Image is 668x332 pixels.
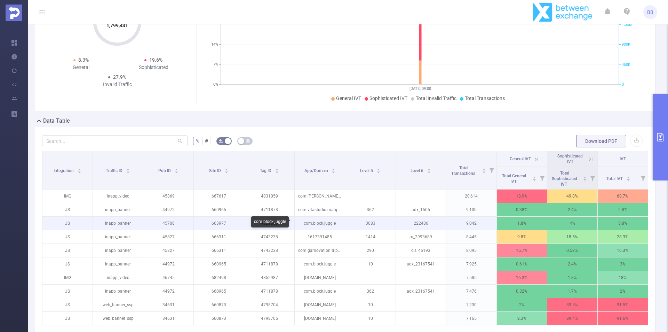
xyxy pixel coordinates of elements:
[295,190,345,203] p: com.[PERSON_NAME].vastushastraintelugu
[275,168,279,172] div: Sort
[369,95,407,101] span: Sophisticated IVT
[487,151,496,189] i: Filter menu
[497,312,547,325] p: 2.3%
[143,271,193,284] p: 46745
[42,190,93,203] p: IMG
[213,62,218,67] tspan: 7%
[345,217,395,230] p: 3083
[411,168,424,173] span: Level 6
[336,95,361,101] span: General IVT
[583,176,587,178] i: icon: caret-up
[225,168,229,170] i: icon: caret-up
[275,168,279,170] i: icon: caret-up
[175,168,178,170] i: icon: caret-up
[209,168,222,173] span: Site ID
[194,244,244,257] p: 666311
[606,176,624,181] span: Total IVT
[345,285,395,298] p: 362
[547,285,597,298] p: 1.7%
[42,244,93,257] p: JS
[547,203,597,216] p: 2.4%
[196,138,199,144] span: %
[93,217,143,230] p: inapp_banner
[598,257,648,271] p: 3%
[194,230,244,244] p: 666311
[547,230,597,244] p: 18.5%
[42,298,93,311] p: JS
[194,203,244,216] p: 660965
[446,230,496,244] p: 8,445
[81,81,153,88] div: Invalid Traffic
[345,244,395,257] p: 290
[345,230,395,244] p: 1414
[598,271,648,284] p: 18%
[482,168,486,170] i: icon: caret-up
[275,170,279,172] i: icon: caret-down
[93,203,143,216] p: inapp_banner
[143,244,193,257] p: 45827
[77,168,81,172] div: Sort
[482,168,486,172] div: Sort
[583,176,587,180] div: Sort
[143,217,193,230] p: 45708
[427,168,431,170] i: icon: caret-up
[194,285,244,298] p: 660965
[376,168,380,170] i: icon: caret-up
[219,139,223,143] i: icon: bg-colors
[497,298,547,311] p: 2%
[93,271,143,284] p: inapp_video
[244,298,294,311] p: 4798704
[45,64,117,71] div: General
[588,167,597,189] i: Filter menu
[244,217,294,230] p: 4829886
[396,230,446,244] p: ru_2993689
[174,168,178,172] div: Sort
[295,285,345,298] p: com.block.juggle
[598,230,648,244] p: 28.3%
[42,217,93,230] p: JS
[446,285,496,298] p: 7,476
[93,285,143,298] p: inapp_banner
[143,285,193,298] p: 44972
[409,86,431,91] tspan: [DATE] 09:00
[532,178,536,180] i: icon: caret-down
[225,170,229,172] i: icon: caret-down
[547,312,597,325] p: 89.4%
[547,244,597,257] p: 0.59%
[126,168,130,172] div: Sort
[497,190,547,203] p: 18.9%
[194,298,244,311] p: 660873
[194,312,244,325] p: 660873
[598,285,648,298] p: 2%
[446,190,496,203] p: 20,614
[552,171,577,187] span: Total Sophisticated IVT
[396,257,446,271] p: adx_23167541
[547,271,597,284] p: 1.8%
[106,168,124,173] span: Traffic ID
[345,257,395,271] p: 10
[295,203,345,216] p: com.vitastudio.mahjong
[42,135,188,146] input: Search...
[42,203,93,216] p: JS
[416,95,456,101] span: Total Invalid Traffic
[54,168,75,173] span: Integration
[295,230,345,244] p: 1617391485
[446,244,496,257] p: 8,095
[598,298,648,311] p: 91.5%
[244,190,294,203] p: 4831059
[622,62,630,67] tspan: 450K
[332,170,335,172] i: icon: caret-down
[396,203,446,216] p: adx_1505
[626,176,630,180] div: Sort
[106,23,128,28] tspan: 1,799,431
[547,257,597,271] p: 2.4%
[497,257,547,271] p: 0.61%
[77,170,81,172] i: icon: caret-down
[224,168,229,172] div: Sort
[244,230,294,244] p: 4743238
[537,167,547,189] i: Filter menu
[626,178,630,180] i: icon: caret-down
[598,190,648,203] p: 68.7%
[295,217,345,230] p: com.block.juggle
[295,271,345,284] p: [DOMAIN_NAME]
